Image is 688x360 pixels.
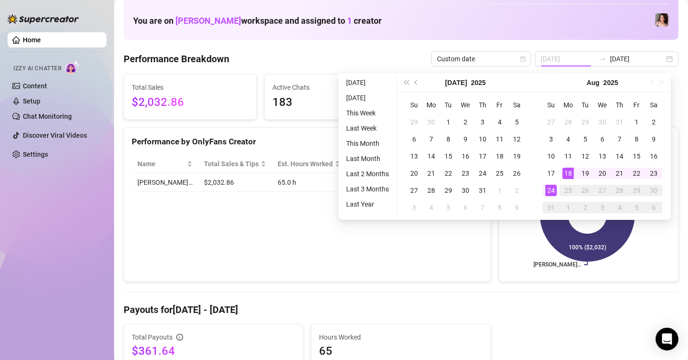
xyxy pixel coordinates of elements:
a: Home [23,36,41,44]
div: 9 [511,202,523,213]
li: Last 2 Months [342,168,393,180]
td: 2025-08-05 [577,131,594,148]
div: 1 [443,116,454,128]
td: 2025-07-25 [491,165,508,182]
div: 1 [494,185,505,196]
span: $361.64 [132,343,295,359]
span: [PERSON_NAME] [175,16,241,26]
td: 2025-08-19 [577,165,594,182]
div: 9 [460,133,471,145]
span: Total Payouts [132,332,173,342]
td: 2025-06-29 [406,114,423,131]
td: 2025-09-01 [560,199,577,216]
h1: You are on workspace and assigned to creator [133,16,382,26]
div: 23 [460,168,471,179]
div: 27 [545,116,557,128]
td: 2025-08-07 [474,199,491,216]
td: 65.0 h [272,173,346,192]
td: 2025-08-20 [594,165,611,182]
td: 2025-08-02 [508,182,525,199]
div: 20 [597,168,608,179]
div: 2 [460,116,471,128]
div: 3 [597,202,608,213]
td: 2025-09-04 [611,199,628,216]
span: Total Sales & Tips [204,159,259,169]
li: Last Year [342,199,393,210]
th: Sa [508,96,525,114]
td: 2025-08-11 [560,148,577,165]
td: 2025-08-22 [628,165,645,182]
td: 2025-08-30 [645,182,662,199]
td: 2025-08-01 [628,114,645,131]
td: 2025-07-31 [474,182,491,199]
div: 7 [426,133,437,145]
div: 11 [562,151,574,162]
span: Active Chats [272,82,389,93]
div: 5 [631,202,642,213]
button: Choose a month [587,73,600,92]
td: 2025-07-19 [508,148,525,165]
div: 3 [545,133,557,145]
img: logo-BBDzfeDw.svg [8,14,79,24]
div: 29 [443,185,454,196]
td: 2025-08-08 [628,131,645,148]
div: 18 [562,168,574,179]
div: 21 [614,168,625,179]
div: 6 [597,133,608,145]
td: 2025-08-31 [543,199,560,216]
td: [PERSON_NAME]… [132,173,198,192]
input: End date [610,54,664,64]
span: 1 [347,16,352,26]
li: Last Week [342,123,393,134]
td: 2025-07-14 [423,148,440,165]
li: This Month [342,138,393,149]
th: Tu [440,96,457,114]
td: 2025-08-25 [560,182,577,199]
th: Sa [645,96,662,114]
th: Fr [491,96,508,114]
td: 2025-07-11 [491,131,508,148]
td: 2025-08-16 [645,148,662,165]
td: 2025-08-09 [645,131,662,148]
td: 2025-07-27 [543,114,560,131]
div: 8 [494,202,505,213]
li: This Week [342,107,393,119]
td: 2025-08-03 [406,199,423,216]
div: 11 [494,133,505,145]
td: 2025-07-15 [440,148,457,165]
td: 2025-07-24 [474,165,491,182]
div: 8 [631,133,642,145]
div: 31 [545,202,557,213]
td: 2025-07-12 [508,131,525,148]
div: 7 [614,133,625,145]
td: 2025-07-28 [560,114,577,131]
div: 27 [597,185,608,196]
div: 29 [631,185,642,196]
div: 22 [443,168,454,179]
div: 3 [477,116,488,128]
td: 2025-07-20 [406,165,423,182]
img: Lauren [655,13,669,27]
th: We [457,96,474,114]
td: 2025-08-06 [594,131,611,148]
div: 5 [443,202,454,213]
div: 2 [580,202,591,213]
td: 2025-07-28 [423,182,440,199]
div: 22 [631,168,642,179]
td: 2025-08-08 [491,199,508,216]
input: Start date [541,54,595,64]
div: 1 [631,116,642,128]
div: 2 [648,116,659,128]
td: 2025-08-10 [543,148,560,165]
div: 31 [614,116,625,128]
span: Izzy AI Chatter [13,64,61,73]
td: 2025-08-09 [508,199,525,216]
div: 13 [597,151,608,162]
a: Settings [23,151,48,158]
span: swap-right [599,55,606,63]
button: Choose a year [471,73,486,92]
a: Content [23,82,47,90]
div: Open Intercom Messenger [656,328,678,351]
div: 30 [426,116,437,128]
span: 183 [272,94,389,112]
